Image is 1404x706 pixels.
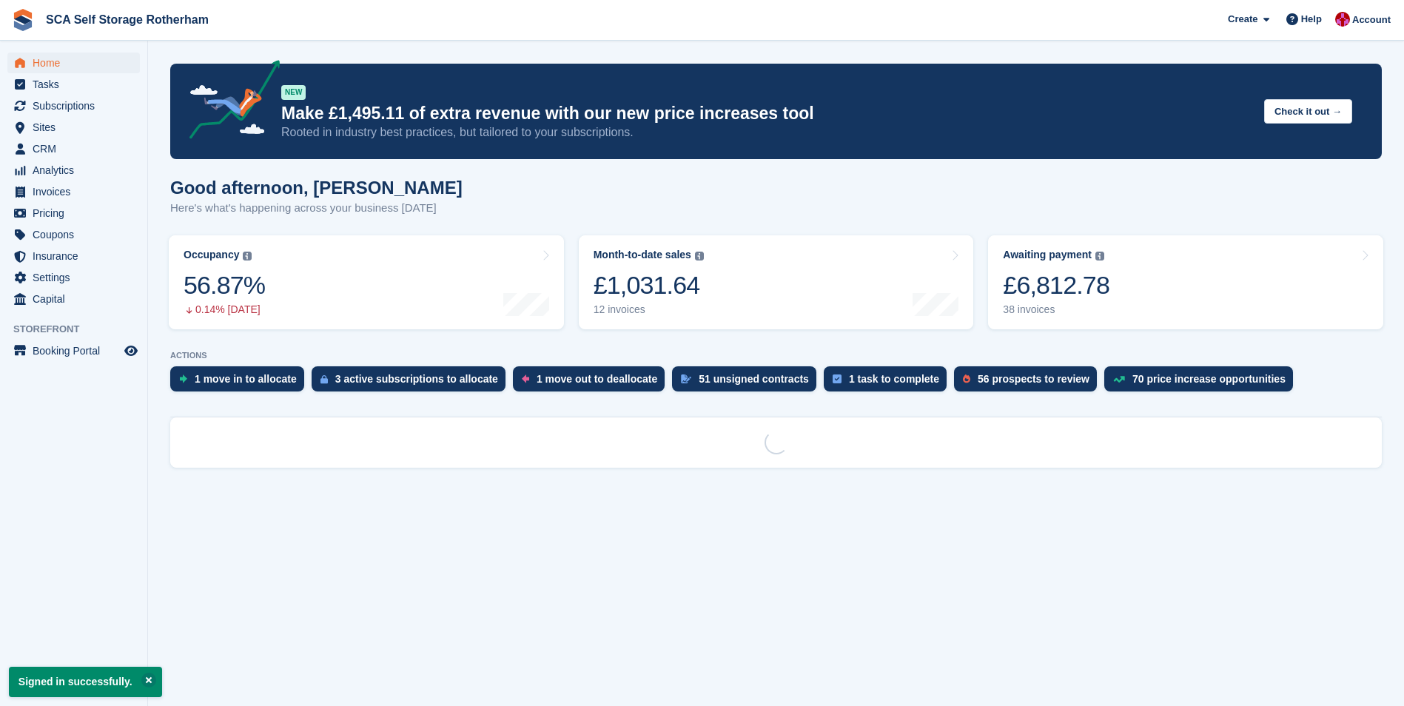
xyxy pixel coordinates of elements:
img: move_ins_to_allocate_icon-fdf77a2bb77ea45bf5b3d319d69a93e2d87916cf1d5bf7949dd705db3b84f3ca.svg [179,374,187,383]
a: SCA Self Storage Rotherham [40,7,215,32]
span: Account [1352,13,1391,27]
div: 12 invoices [594,303,704,316]
img: icon-info-grey-7440780725fd019a000dd9b08b2336e03edf1995a4989e88bcd33f0948082b44.svg [695,252,704,260]
a: 70 price increase opportunities [1104,366,1300,399]
div: 56 prospects to review [978,373,1089,385]
a: menu [7,53,140,73]
button: Check it out → [1264,99,1352,124]
a: 1 move in to allocate [170,366,312,399]
div: Occupancy [184,249,239,261]
div: Awaiting payment [1003,249,1092,261]
a: menu [7,246,140,266]
h1: Good afternoon, [PERSON_NAME] [170,178,463,198]
img: prospect-51fa495bee0391a8d652442698ab0144808aea92771e9ea1ae160a38d050c398.svg [963,374,970,383]
div: 0.14% [DATE] [184,303,265,316]
a: Occupancy 56.87% 0.14% [DATE] [169,235,564,329]
div: £1,031.64 [594,270,704,300]
span: Capital [33,289,121,309]
a: Preview store [122,342,140,360]
span: Analytics [33,160,121,181]
a: menu [7,181,140,202]
a: menu [7,160,140,181]
div: 3 active subscriptions to allocate [335,373,498,385]
a: menu [7,224,140,245]
div: NEW [281,85,306,100]
p: Rooted in industry best practices, but tailored to your subscriptions. [281,124,1252,141]
div: 70 price increase opportunities [1132,373,1286,385]
img: active_subscription_to_allocate_icon-d502201f5373d7db506a760aba3b589e785aa758c864c3986d89f69b8ff3... [320,374,328,384]
p: Here's what's happening across your business [DATE] [170,200,463,217]
span: Coupons [33,224,121,245]
span: Booking Portal [33,340,121,361]
div: 56.87% [184,270,265,300]
a: Month-to-date sales £1,031.64 12 invoices [579,235,974,329]
span: Settings [33,267,121,288]
div: 38 invoices [1003,303,1109,316]
a: menu [7,203,140,223]
p: ACTIONS [170,351,1382,360]
p: Signed in successfully. [9,667,162,697]
span: Invoices [33,181,121,202]
a: menu [7,340,140,361]
img: Thomas Webb [1335,12,1350,27]
span: Home [33,53,121,73]
span: Pricing [33,203,121,223]
img: price-adjustments-announcement-icon-8257ccfd72463d97f412b2fc003d46551f7dbcb40ab6d574587a9cd5c0d94... [177,60,281,144]
a: 1 task to complete [824,366,954,399]
span: Insurance [33,246,121,266]
div: £6,812.78 [1003,270,1109,300]
p: Make £1,495.11 of extra revenue with our new price increases tool [281,103,1252,124]
a: 3 active subscriptions to allocate [312,366,513,399]
span: Storefront [13,322,147,337]
a: 1 move out to deallocate [513,366,672,399]
a: menu [7,117,140,138]
a: menu [7,138,140,159]
span: Tasks [33,74,121,95]
a: 56 prospects to review [954,366,1104,399]
span: Subscriptions [33,95,121,116]
img: stora-icon-8386f47178a22dfd0bd8f6a31ec36ba5ce8667c1dd55bd0f319d3a0aa187defe.svg [12,9,34,31]
span: Sites [33,117,121,138]
span: Create [1228,12,1257,27]
img: task-75834270c22a3079a89374b754ae025e5fb1db73e45f91037f5363f120a921f8.svg [833,374,842,383]
a: menu [7,95,140,116]
img: icon-info-grey-7440780725fd019a000dd9b08b2336e03edf1995a4989e88bcd33f0948082b44.svg [1095,252,1104,260]
img: icon-info-grey-7440780725fd019a000dd9b08b2336e03edf1995a4989e88bcd33f0948082b44.svg [243,252,252,260]
a: 51 unsigned contracts [672,366,824,399]
img: price_increase_opportunities-93ffe204e8149a01c8c9dc8f82e8f89637d9d84a8eef4429ea346261dce0b2c0.svg [1113,376,1125,383]
span: Help [1301,12,1322,27]
img: contract_signature_icon-13c848040528278c33f63329250d36e43548de30e8caae1d1a13099fd9432cc5.svg [681,374,691,383]
a: menu [7,74,140,95]
div: 1 task to complete [849,373,939,385]
div: Month-to-date sales [594,249,691,261]
a: menu [7,267,140,288]
div: 1 move in to allocate [195,373,297,385]
a: menu [7,289,140,309]
div: 51 unsigned contracts [699,373,809,385]
div: 1 move out to deallocate [537,373,657,385]
img: move_outs_to_deallocate_icon-f764333ba52eb49d3ac5e1228854f67142a1ed5810a6f6cc68b1a99e826820c5.svg [522,374,529,383]
span: CRM [33,138,121,159]
a: Awaiting payment £6,812.78 38 invoices [988,235,1383,329]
